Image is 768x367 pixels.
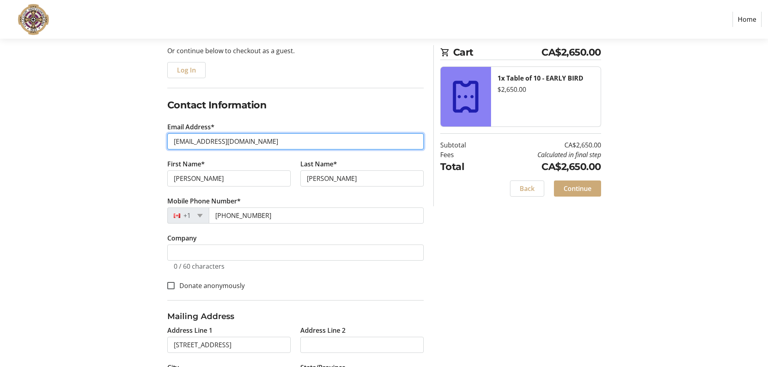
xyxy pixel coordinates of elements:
[497,74,583,83] strong: 1x Table of 10 - EARLY BIRD
[541,45,601,60] span: CA$2,650.00
[497,85,594,94] div: $2,650.00
[167,159,205,169] label: First Name*
[510,180,544,197] button: Back
[300,159,337,169] label: Last Name*
[487,140,601,150] td: CA$2,650.00
[167,46,424,56] p: Or continue below to checkout as a guest.
[300,326,345,335] label: Address Line 2
[167,233,197,243] label: Company
[175,281,245,290] label: Donate anonymously
[167,326,212,335] label: Address Line 1
[167,337,291,353] input: Address
[167,196,241,206] label: Mobile Phone Number*
[167,62,206,78] button: Log In
[209,207,424,224] input: (506) 234-5678
[174,262,225,271] tr-character-limit: 0 / 60 characters
[167,98,424,112] h2: Contact Information
[564,184,591,193] span: Continue
[167,310,424,322] h3: Mailing Address
[487,150,601,160] td: Calculated in final step
[520,184,535,193] span: Back
[554,180,601,197] button: Continue
[6,3,64,35] img: VC Parent Association's Logo
[487,160,601,174] td: CA$2,650.00
[453,45,542,60] span: Cart
[440,140,487,150] td: Subtotal
[177,65,196,75] span: Log In
[440,150,487,160] td: Fees
[440,160,487,174] td: Total
[167,122,214,132] label: Email Address*
[733,12,762,27] a: Home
